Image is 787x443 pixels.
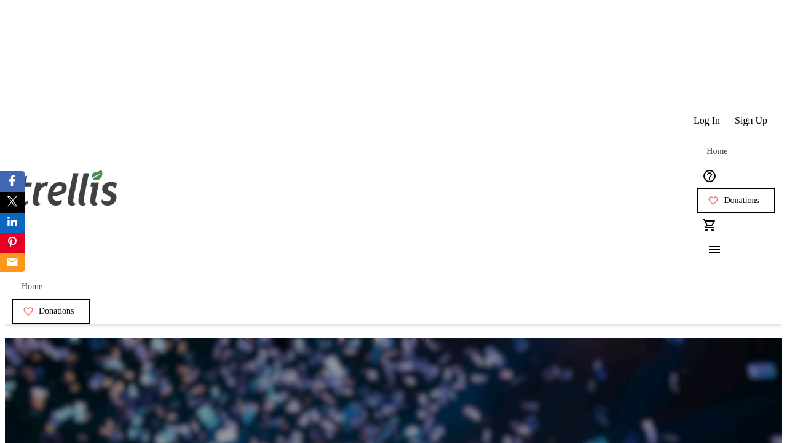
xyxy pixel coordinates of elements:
span: Donations [39,306,74,316]
a: Home [697,139,737,164]
button: Help [697,164,722,188]
a: Donations [12,299,90,324]
span: Log In [694,115,720,126]
span: Home [706,146,727,156]
button: Sign Up [727,108,775,133]
span: Donations [724,196,759,206]
span: Home [22,282,42,292]
span: Sign Up [735,115,767,126]
button: Menu [697,237,722,262]
button: Cart [697,213,722,237]
a: Donations [697,188,775,213]
img: Orient E2E Organization 9GA43l89xb's Logo [12,156,122,218]
a: Home [12,274,52,299]
button: Log In [686,108,727,133]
